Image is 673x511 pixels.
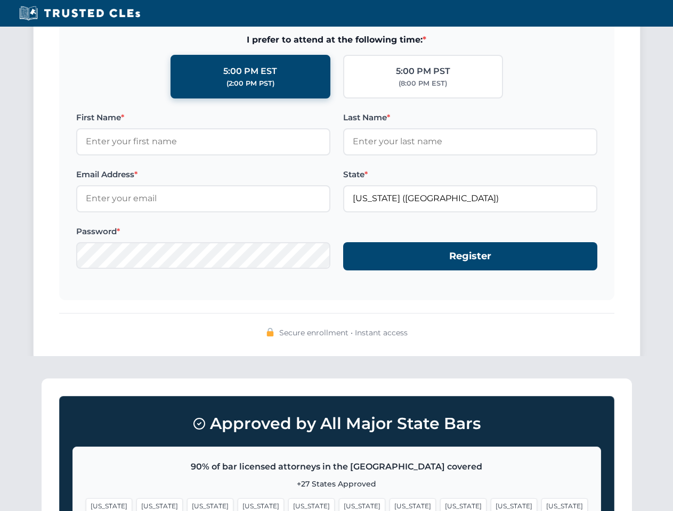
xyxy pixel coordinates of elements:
[76,33,597,47] span: I prefer to attend at the following time:
[279,327,408,339] span: Secure enrollment • Instant access
[343,168,597,181] label: State
[226,78,274,89] div: (2:00 PM PST)
[343,242,597,270] button: Register
[266,328,274,336] img: 🔒
[16,5,143,21] img: Trusted CLEs
[76,168,330,181] label: Email Address
[223,64,277,78] div: 5:00 PM EST
[396,64,450,78] div: 5:00 PM PST
[86,460,588,474] p: 90% of bar licensed attorneys in the [GEOGRAPHIC_DATA] covered
[72,409,601,438] h3: Approved by All Major State Bars
[343,111,597,124] label: Last Name
[76,225,330,238] label: Password
[86,478,588,490] p: +27 States Approved
[343,128,597,155] input: Enter your last name
[343,185,597,212] input: Florida (FL)
[76,128,330,155] input: Enter your first name
[399,78,447,89] div: (8:00 PM EST)
[76,185,330,212] input: Enter your email
[76,111,330,124] label: First Name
